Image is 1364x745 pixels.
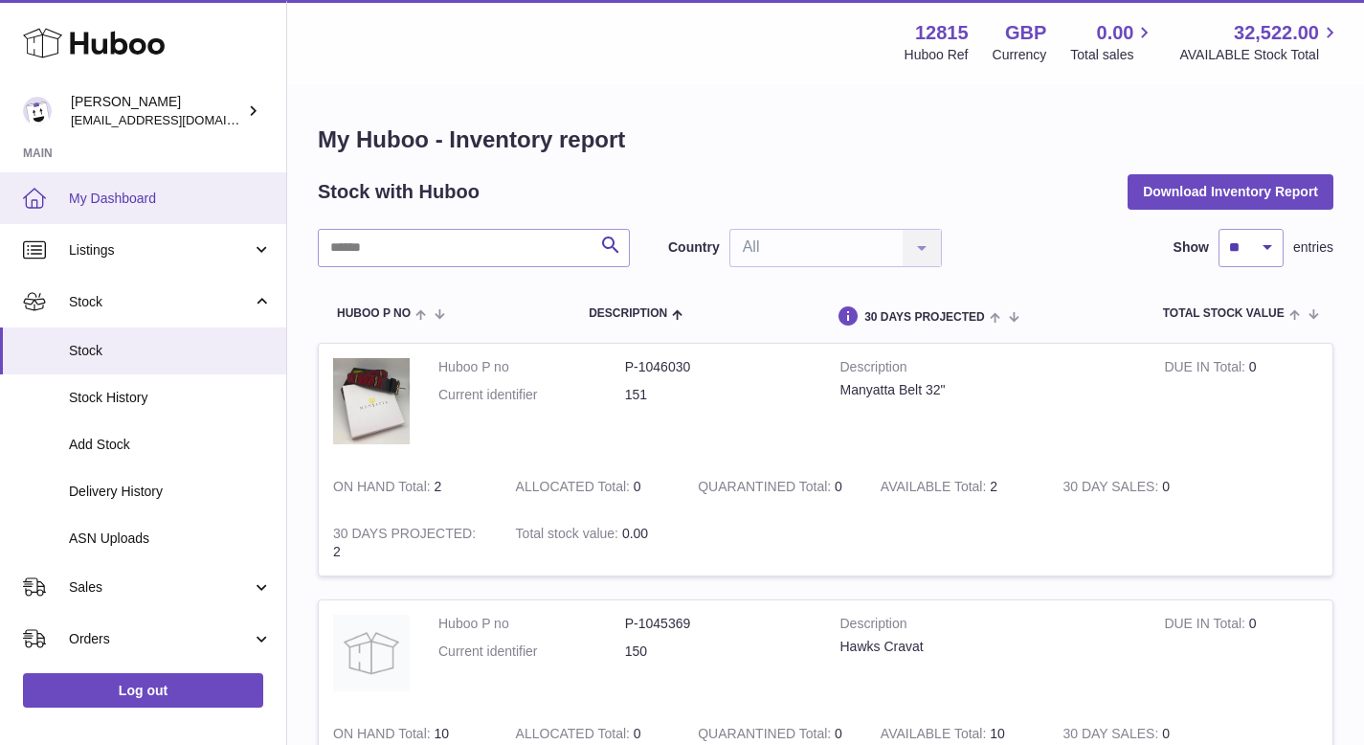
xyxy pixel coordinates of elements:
label: Country [668,238,720,257]
strong: Description [840,358,1136,381]
span: Delivery History [69,483,272,501]
span: Total stock value [1163,307,1285,320]
dd: 150 [625,643,812,661]
button: Download Inventory Report [1128,174,1333,209]
span: 32,522.00 [1234,20,1319,46]
td: 0 [1150,344,1332,463]
div: Currency [993,46,1047,64]
span: Orders [69,630,252,648]
td: 0 [1150,600,1332,711]
td: 2 [319,510,502,576]
span: Stock History [69,389,272,407]
strong: GBP [1005,20,1046,46]
strong: AVAILABLE Total [881,479,990,499]
h2: Stock with Huboo [318,179,480,205]
td: 0 [1048,463,1231,510]
strong: DUE IN Total [1164,616,1248,636]
dd: P-1045369 [625,615,812,633]
dt: Huboo P no [438,615,625,633]
span: Stock [69,293,252,311]
span: My Dashboard [69,190,272,208]
strong: QUARANTINED Total [698,479,835,499]
dt: Current identifier [438,643,625,661]
label: Show [1174,238,1209,257]
span: entries [1293,238,1333,257]
span: AVAILABLE Stock Total [1179,46,1341,64]
strong: 12815 [915,20,969,46]
a: 32,522.00 AVAILABLE Stock Total [1179,20,1341,64]
span: Add Stock [69,436,272,454]
span: 0.00 [622,526,648,541]
img: shophawksclub@gmail.com [23,97,52,125]
span: Description [589,307,667,320]
div: Manyatta Belt 32" [840,381,1136,399]
td: 2 [319,463,502,510]
div: [PERSON_NAME] [71,93,243,129]
div: Huboo Ref [905,46,969,64]
strong: 30 DAY SALES [1062,479,1162,499]
span: [EMAIL_ADDRESS][DOMAIN_NAME] [71,112,281,127]
strong: Total stock value [516,526,622,546]
strong: 30 DAYS PROJECTED [333,526,476,546]
span: Stock [69,342,272,360]
strong: Description [840,615,1136,638]
strong: DUE IN Total [1164,359,1248,379]
dd: 151 [625,386,812,404]
span: 0 [835,726,842,741]
td: 0 [502,463,684,510]
strong: ALLOCATED Total [516,479,634,499]
a: Log out [23,673,263,708]
dt: Current identifier [438,386,625,404]
img: product image [333,358,410,444]
dd: P-1046030 [625,358,812,376]
div: Hawks Cravat [840,638,1136,656]
span: Total sales [1070,46,1155,64]
h1: My Huboo - Inventory report [318,124,1333,155]
span: Sales [69,578,252,597]
span: 30 DAYS PROJECTED [864,311,985,324]
dt: Huboo P no [438,358,625,376]
span: ASN Uploads [69,530,272,548]
img: product image [333,615,410,691]
span: 0 [835,479,842,494]
span: Listings [69,241,252,260]
span: Huboo P no [337,307,411,320]
td: 2 [866,463,1049,510]
strong: ON HAND Total [333,479,435,499]
span: 0.00 [1097,20,1134,46]
a: 0.00 Total sales [1070,20,1155,64]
